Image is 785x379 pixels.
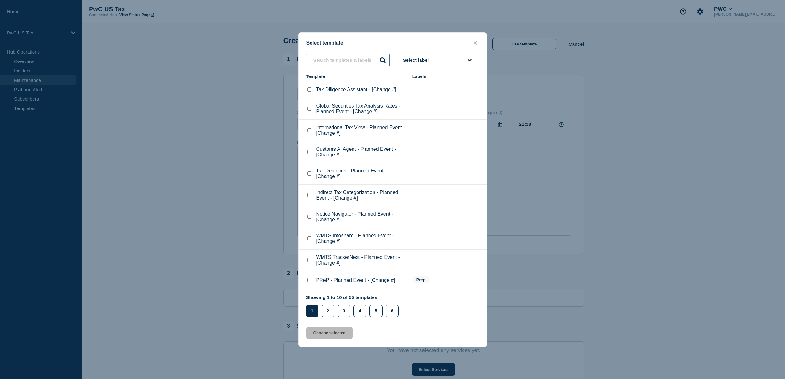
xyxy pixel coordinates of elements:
input: WMTS Infoshare - Planned Event - [Change #] checkbox [307,236,311,240]
p: PReP - Planned Event - [Change #] [316,277,395,283]
p: Global Securities Tax Analysis Rates - Planned Event - [Change #] [316,103,406,114]
input: Tax Diligence Assistant - [Change #] checkbox [307,87,311,92]
p: Tax Depletion - Planned Event - [Change #] [316,168,406,179]
input: Tax Depletion - Planned Event - [Change #] checkbox [307,171,311,176]
button: 2 [322,305,334,317]
p: WMTS TrackerNext - Planned Event - [Change #] [316,255,406,266]
input: Indirect Tax Categorization - Planned Event - [Change #] checkbox [307,193,311,197]
div: Select template [299,40,487,46]
button: Select label [396,54,479,66]
input: Notice Navigator - Planned Event - [Change #] checkbox [307,215,311,219]
input: Search templates & labels [306,54,390,66]
input: WMTS TrackerNext - Planned Event - [Change #] checkbox [307,258,311,262]
p: Showing 1 to 10 of 55 templates [306,295,402,300]
input: Customs AI Agent - Planned Event - [Change #] checkbox [307,150,311,154]
button: 3 [338,305,350,317]
span: Prep [412,276,430,283]
input: PReP - Planned Event - [Change #] checkbox [307,278,311,282]
div: Template [306,74,406,79]
p: Customs AI Agent - Planned Event - [Change #] [316,146,406,158]
p: Notice Navigator - Planned Event - [Change #] [316,211,406,223]
p: Tax Diligence Assistant - [Change #] [316,87,396,92]
input: Global Securities Tax Analysis Rates - Planned Event - [Change #] checkbox [307,107,311,111]
p: WMTS Infoshare - Planned Event - [Change #] [316,233,406,244]
button: 6 [386,305,399,317]
button: close button [472,40,479,46]
div: Labels [412,74,479,79]
button: 1 [306,305,318,317]
input: International Tax View - Planned Event - [Change #] checkbox [307,128,311,132]
span: Select label [403,57,432,63]
button: Choose selected [306,327,353,339]
p: International Tax View - Planned Event - [Change #] [316,125,406,136]
button: 4 [353,305,366,317]
button: 5 [369,305,382,317]
p: Indirect Tax Categorization - Planned Event - [Change #] [316,190,406,201]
